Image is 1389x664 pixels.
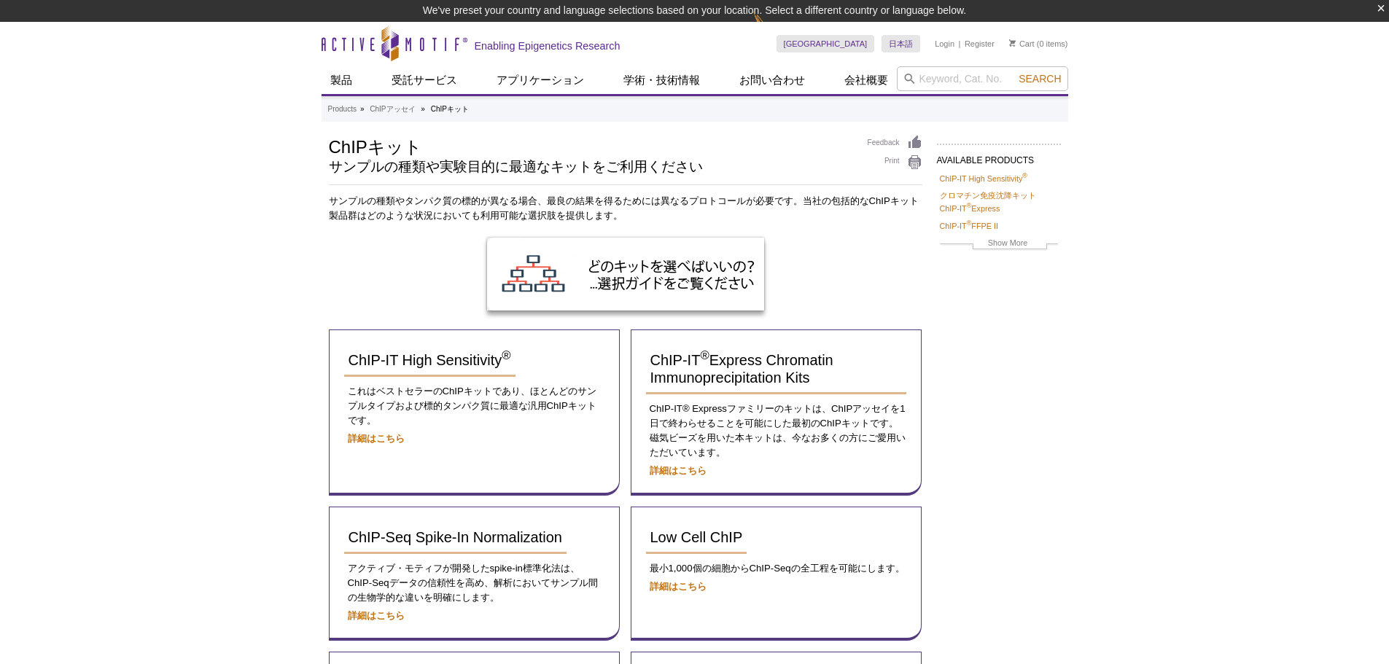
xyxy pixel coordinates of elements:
img: Your Cart [1009,39,1016,47]
a: ChIPアッセイ [370,103,415,116]
a: ChIP-IT®FFPE II [940,219,998,233]
li: » [421,105,425,113]
p: 最小1,000個の細胞からChIP-Seqの全工程を可能にします。 [646,561,906,576]
a: 製品 [322,66,361,94]
p: アクティブ・モティフが開発したspike-in標準化法は、ChIP-Seqデータの信頼性を高め、解析においてサンプル間の生物学的な違いを明確にします。 [344,561,604,605]
sup: ® [502,349,510,363]
a: ChIP-Seq Spike-In Normalization [344,522,567,554]
a: Show More [940,236,1058,253]
input: Keyword, Cat. No. [897,66,1068,91]
sup: ® [700,349,709,363]
a: Register [965,39,995,49]
h1: ChIPキット [329,135,853,157]
a: ChIP-IT High Sensitivity® [344,345,515,377]
a: 学術・技術情報 [615,66,709,94]
a: アプリケーション [488,66,593,94]
a: 会社概要 [836,66,897,94]
p: ChIP-IT® Expressファミリーのキットは、ChIPアッセイを1日で終わらせることを可能にした最初のChIPキットです。磁気ビーズを用いた本キットは、今なお多くの方にご愛用いただいています。 [646,402,906,460]
p: これはベストセラーのChIPキットであり、ほとんどのサンプルタイプおよび標的タンパク質に最適な汎用ChIPキットです。 [344,384,604,428]
a: Cart [1009,39,1035,49]
span: ChIP-IT Express Chromatin Immunoprecipitation Kits [650,352,833,386]
span: Search [1019,73,1061,85]
a: Print [868,155,922,171]
h2: Enabling Epigenetics Research [475,39,620,52]
a: Products [328,103,357,116]
span: ChIP-Seq Spike-In Normalization [349,529,562,545]
a: ChIP-IT®Express Chromatin Immunoprecipitation Kits [646,345,906,394]
a: [GEOGRAPHIC_DATA] [777,35,875,52]
a: Low Cell ChIP [646,522,747,554]
li: | [959,35,961,52]
a: Feedback [868,135,922,151]
li: » [360,105,365,113]
sup: ® [1022,172,1027,179]
a: クロマチン免疫沈降キット ChIP-IT®Express [940,189,1058,215]
a: 詳細はこちら [650,465,707,476]
a: お問い合わせ [731,66,814,94]
button: Search [1014,72,1065,85]
a: 詳細はこちら [650,581,707,592]
img: ChIP Kit Selection Guide [487,238,764,310]
li: (0 items) [1009,35,1068,52]
a: 受託サービス [383,66,466,94]
a: ChIP-IT High Sensitivity® [940,172,1027,185]
h2: AVAILABLE PRODUCTS [937,144,1061,170]
a: 詳細はこちら [348,610,405,621]
sup: ® [967,219,972,227]
a: 日本語 [882,35,920,52]
h2: サンプルの種類や実験目的に最適なキットをご利用ください [329,160,853,173]
img: Change Here [753,11,792,45]
a: 詳細はこちら [348,433,405,444]
sup: ® [967,203,972,210]
li: ChIPキット [431,105,469,113]
a: Login [935,39,954,49]
span: ChIP-IT High Sensitivity [349,352,511,368]
p: サンプルの種類やタンパク質の標的が異なる場合、最良の結果を得るためには異なるプロトコールが必要です。当社の包括的なChIPキット製品群はどのような状況においても利用可能な選択肢を提供します。 [329,194,922,223]
span: Low Cell ChIP [650,529,743,545]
